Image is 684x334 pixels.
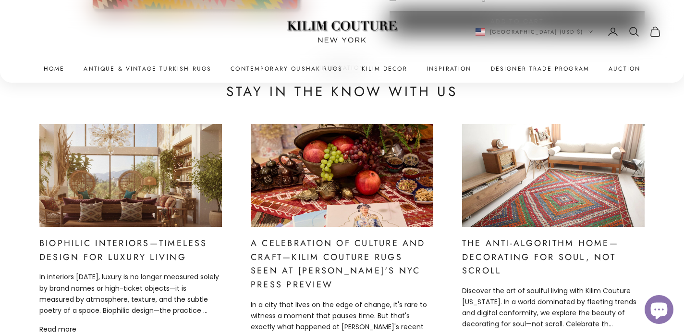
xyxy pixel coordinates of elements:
[23,64,661,74] nav: Primary navigation
[251,237,426,291] a: A Celebration of Culture and Craft—Kilim Couture Rugs Seen at [PERSON_NAME]'s NYC Press Preview
[462,124,645,227] img: Sunlit living room featuring a vintage Turkish sumac kilim rug, complemented by mid-century moder...
[362,64,407,74] summary: Kilim Decor
[44,64,65,74] a: Home
[462,237,619,277] a: The Anti-Algorithm Home—Decorating for Soul, Not Scroll
[642,295,676,326] inbox-online-store-chat: Shopify online store chat
[226,82,458,101] h2: Stay in the Know with Us
[282,9,402,55] img: Logo of Kilim Couture New York
[84,64,211,74] a: Antique & Vintage Turkish Rugs
[21,114,240,237] img: Sustainable Luxury Through Biophilic Interior Design
[39,272,222,316] p: In interiors [DATE], luxury is no longer measured solely by brand names or high-ticket objects—it...
[251,124,433,227] img: CAMILLA NYC press preview table styled with vintage Turkish kilims from Kilim Couture, featuring ...
[39,237,208,263] a: Biophilic Interiors—Timeless Design for Luxury Living
[462,285,645,330] p: Discover the art of soulful living with Kilim Couture [US_STATE]. In a world dominated by fleetin...
[609,64,640,74] a: Auction
[476,26,661,37] nav: Secondary navigation
[476,28,485,36] img: United States
[427,64,472,74] a: Inspiration
[476,27,593,36] button: Change country or currency
[490,27,584,36] span: [GEOGRAPHIC_DATA] (USD $)
[231,64,342,74] a: Contemporary Oushak Rugs
[491,64,590,74] a: Designer Trade Program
